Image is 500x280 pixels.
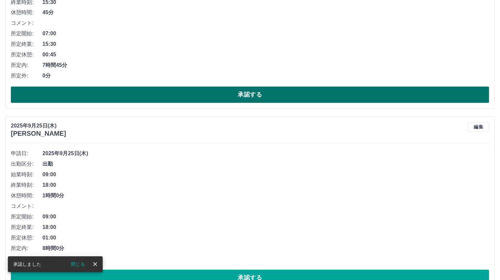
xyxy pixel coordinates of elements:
span: 1時間0分 [42,192,489,200]
span: 00:45 [42,51,489,59]
span: 所定外: [11,72,42,80]
p: 2025年9月25日(木) [11,122,66,130]
span: 所定終業: [11,41,42,48]
span: 休憩時間: [11,9,42,17]
span: コメント: [11,203,42,210]
span: 出勤 [42,160,489,168]
span: 0分 [42,72,489,80]
button: 編集 [468,122,489,132]
span: 始業時刻: [11,171,42,179]
div: 承認しました [13,258,41,270]
span: 18:00 [42,182,489,189]
button: close [90,259,100,269]
span: 09:00 [42,171,489,179]
span: 所定休憩: [11,51,42,59]
button: 閉じる [66,259,90,269]
span: 15:30 [42,41,489,48]
span: 申請日: [11,150,42,158]
span: 2025年9月25日(木) [42,150,489,158]
span: 所定開始: [11,213,42,221]
span: 18:00 [42,224,489,232]
span: 所定休憩: [11,234,42,242]
span: 01:00 [42,234,489,242]
span: 休憩時間: [11,192,42,200]
span: 0分 [42,255,489,263]
span: 所定内: [11,62,42,70]
span: 所定内: [11,245,42,253]
span: 出勤区分: [11,160,42,168]
span: 所定開始: [11,30,42,38]
span: 45分 [42,9,489,17]
span: 7時間45分 [42,62,489,70]
span: 09:00 [42,213,489,221]
button: 承認する [11,87,489,103]
span: 終業時刻: [11,182,42,189]
span: 8時間0分 [42,245,489,253]
h3: [PERSON_NAME] [11,130,66,138]
span: 所定終業: [11,224,42,232]
span: 07:00 [42,30,489,38]
span: コメント: [11,19,42,27]
span: 所定外: [11,255,42,263]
